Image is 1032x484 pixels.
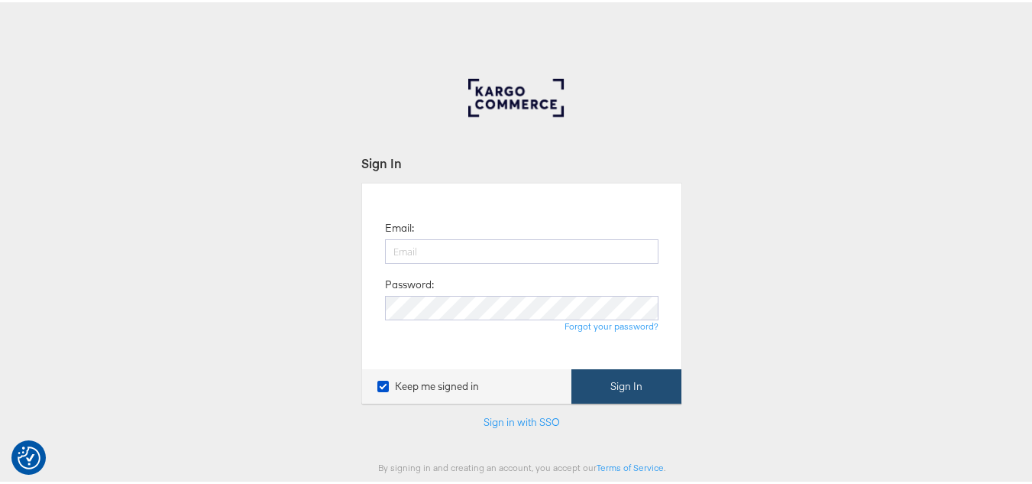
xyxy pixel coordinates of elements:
[361,152,682,170] div: Sign In
[385,219,414,233] label: Email:
[484,413,560,427] a: Sign in with SSO
[361,460,682,471] div: By signing in and creating an account, you accept our .
[571,367,681,401] button: Sign In
[18,444,40,467] button: Consent Preferences
[597,460,664,471] a: Terms of Service
[18,444,40,467] img: Revisit consent button
[565,318,658,330] a: Forgot your password?
[377,377,479,391] label: Keep me signed in
[385,237,658,261] input: Email
[385,275,434,290] label: Password:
